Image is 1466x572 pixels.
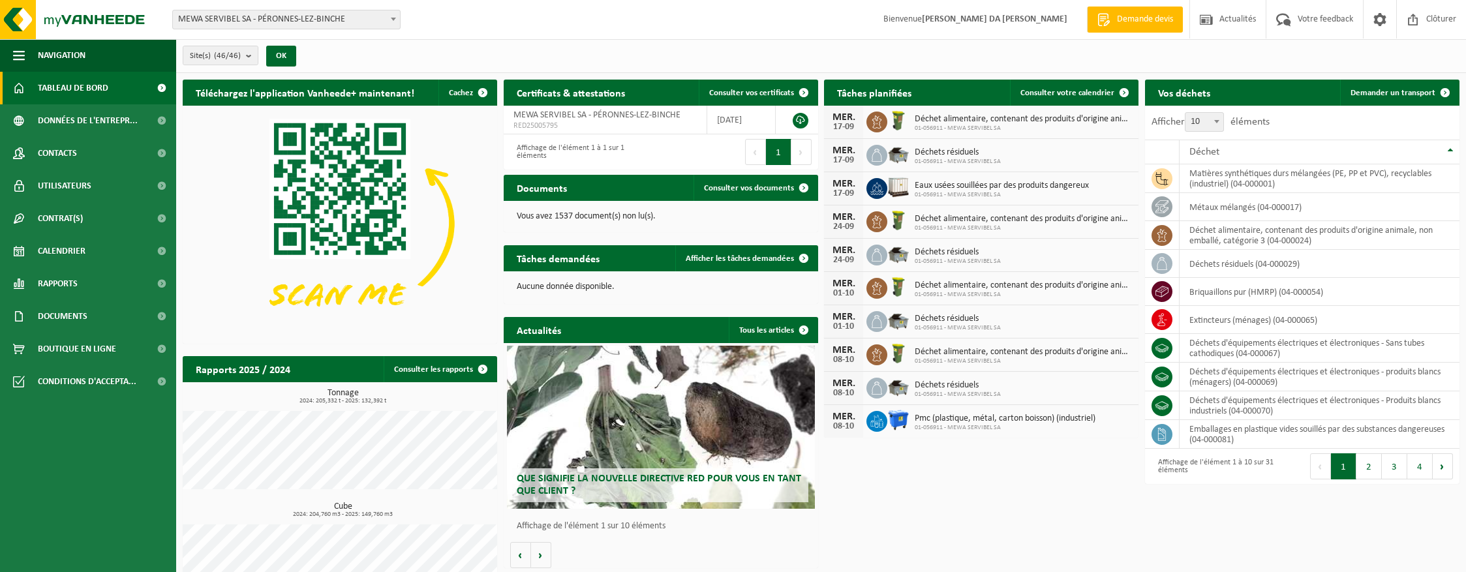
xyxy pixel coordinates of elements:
h3: Tonnage [189,389,497,404]
a: Tous les articles [729,317,817,343]
td: extincteurs (ménages) (04-000065) [1180,306,1459,334]
span: 01-056911 - MEWA SERVIBEL SA [915,224,1132,232]
button: 1 [766,139,791,165]
a: Demande devis [1087,7,1183,33]
label: Afficher éléments [1152,117,1270,127]
button: Vorige [510,542,531,568]
div: MER. [831,412,857,422]
button: Next [1433,453,1453,479]
button: OK [266,46,296,67]
div: MER. [831,145,857,156]
div: MER. [831,179,857,189]
div: Affichage de l'élément 1 à 10 sur 31 éléments [1152,452,1296,481]
span: Déchets résiduels [915,147,1001,158]
div: 01-10 [831,289,857,298]
div: MER. [831,378,857,389]
span: Consulter votre calendrier [1020,89,1114,97]
td: déchets résiduels (04-000029) [1180,250,1459,278]
span: Déchets résiduels [915,380,1001,391]
strong: [PERSON_NAME] DA [PERSON_NAME] [922,14,1067,24]
span: Contacts [38,137,77,170]
button: Previous [745,139,766,165]
div: MER. [831,345,857,355]
div: 01-10 [831,322,857,331]
h2: Tâches planifiées [824,80,924,105]
span: Déchet alimentaire, contenant des produits d'origine animale, non emballé, catég... [915,114,1132,125]
div: 17-09 [831,189,857,198]
p: Vous avez 1537 document(s) non lu(s). [517,212,805,221]
span: 10 [1185,113,1223,131]
td: matières synthétiques durs mélangées (PE, PP et PVC), recyclables (industriel) (04-000001) [1180,164,1459,193]
span: Conditions d'accepta... [38,365,136,398]
span: Consulter vos certificats [709,89,794,97]
a: Demander un transport [1340,80,1458,106]
td: déchet alimentaire, contenant des produits d'origine animale, non emballé, catégorie 3 (04-000024) [1180,221,1459,250]
p: Affichage de l'élément 1 sur 10 éléments [517,522,812,531]
img: Download de VHEPlus App [183,106,497,341]
div: Affichage de l'élément 1 à 1 sur 1 éléments [510,138,654,166]
span: 10 [1185,112,1224,132]
span: RED25005795 [513,121,697,131]
h2: Vos déchets [1145,80,1223,105]
span: MEWA SERVIBEL SA - PÉRONNES-LEZ-BINCHE [172,10,401,29]
td: [DATE] [707,106,776,134]
span: 01-056911 - MEWA SERVIBEL SA [915,291,1132,299]
span: Site(s) [190,46,241,66]
span: Navigation [38,39,85,72]
span: Consulter vos documents [704,184,794,192]
div: MER. [831,278,857,289]
button: Cachez [438,80,496,106]
span: Documents [38,300,87,333]
h2: Documents [504,175,580,200]
span: 01-056911 - MEWA SERVIBEL SA [915,324,1001,332]
span: Afficher les tâches demandées [686,254,794,263]
a: Afficher les tâches demandées [675,245,817,271]
button: Next [791,139,812,165]
span: 01-056911 - MEWA SERVIBEL SA [915,391,1001,399]
div: 08-10 [831,422,857,431]
span: MEWA SERVIBEL SA - PÉRONNES-LEZ-BINCHE [173,10,400,29]
div: 17-09 [831,123,857,132]
button: Previous [1310,453,1331,479]
img: WB-5000-GAL-GY-01 [887,376,909,398]
span: 01-056911 - MEWA SERVIBEL SA [915,258,1001,265]
span: Contrat(s) [38,202,83,235]
td: déchets d'équipements électriques et électroniques - Sans tubes cathodiques (04-000067) [1180,334,1459,363]
span: Cachez [449,89,473,97]
span: Demande devis [1114,13,1176,26]
button: 1 [1331,453,1356,479]
div: 08-10 [831,355,857,365]
h2: Actualités [504,317,574,342]
td: déchets d'équipements électriques et électroniques - Produits blancs industriels (04-000070) [1180,391,1459,420]
span: Déchets résiduels [915,247,1001,258]
span: Calendrier [38,235,85,267]
td: briquaillons pur (HMRP) (04-000054) [1180,278,1459,306]
a: Consulter vos certificats [699,80,817,106]
span: Tableau de bord [38,72,108,104]
span: Demander un transport [1351,89,1435,97]
img: WB-0060-HPE-GN-50 [887,342,909,365]
span: Rapports [38,267,78,300]
button: 4 [1407,453,1433,479]
a: Que signifie la nouvelle directive RED pour vous en tant que client ? [507,346,815,509]
div: MER. [831,212,857,222]
span: Eaux usées souillées par des produits dangereux [915,181,1089,191]
a: Consulter les rapports [384,356,496,382]
div: MER. [831,312,857,322]
span: 2024: 205,332 t - 2025: 132,392 t [189,398,497,404]
td: déchets d'équipements électriques et électroniques - produits blancs (ménagers) (04-000069) [1180,363,1459,391]
div: 24-09 [831,222,857,232]
div: MER. [831,245,857,256]
a: Consulter vos documents [694,175,817,201]
span: 2024: 204,760 m3 - 2025: 149,760 m3 [189,511,497,518]
h2: Certificats & attestations [504,80,638,105]
span: Déchet alimentaire, contenant des produits d'origine animale, non emballé, catég... [915,347,1132,357]
button: Volgende [531,542,551,568]
h2: Tâches demandées [504,245,613,271]
span: Que signifie la nouvelle directive RED pour vous en tant que client ? [517,474,801,496]
span: Boutique en ligne [38,333,116,365]
span: Données de l'entrepr... [38,104,138,137]
count: (46/46) [214,52,241,60]
td: métaux mélangés (04-000017) [1180,193,1459,221]
div: 24-09 [831,256,857,265]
